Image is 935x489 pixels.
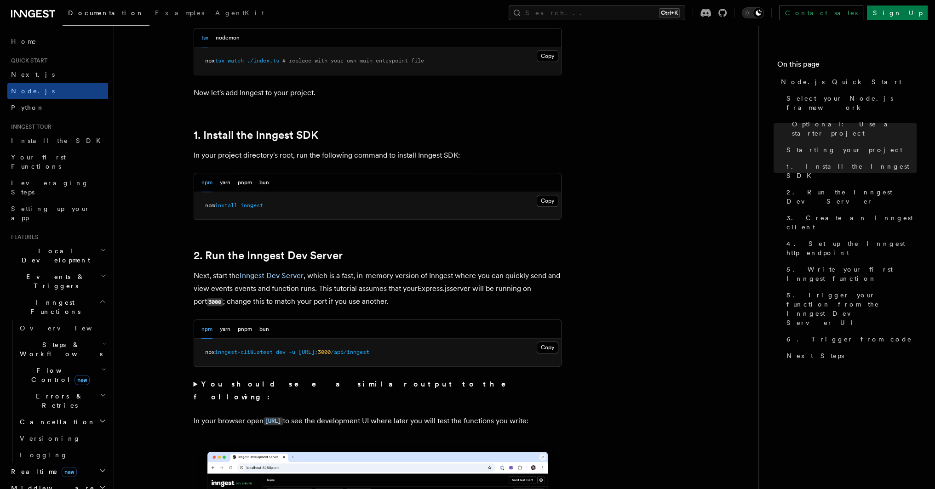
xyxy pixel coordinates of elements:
[7,246,100,265] span: Local Development
[194,415,562,428] p: In your browser open to see the development UI where later you will test the functions you write:
[11,154,66,170] span: Your first Functions
[68,9,144,17] span: Documentation
[240,271,304,280] a: Inngest Dev Server
[289,349,295,355] span: -u
[7,123,52,131] span: Inngest tour
[786,94,917,112] span: Select your Node.js framework
[20,451,68,459] span: Logging
[7,83,108,99] a: Node.js
[215,9,264,17] span: AgentKit
[194,378,562,404] summary: You should see a similar output to the following:
[210,3,270,25] a: AgentKit
[318,349,331,355] span: 3000
[155,9,204,17] span: Examples
[786,213,917,232] span: 3. Create an Inngest client
[781,77,901,86] span: Node.js Quick Start
[259,173,269,192] button: bun
[16,417,96,426] span: Cancellation
[264,417,283,425] code: [URL]
[11,71,55,78] span: Next.js
[786,239,917,257] span: 4. Set up the Inngest http endpoint
[11,179,89,196] span: Leveraging Steps
[62,467,77,477] span: new
[777,74,917,90] a: Node.js Quick Start
[247,57,279,64] span: ./index.ts
[7,99,108,116] a: Python
[783,210,917,235] a: 3. Create an Inngest client
[201,173,212,192] button: npm
[20,324,115,332] span: Overview
[7,200,108,226] a: Setting up your app
[777,59,917,74] h4: On this page
[16,340,103,358] span: Steps & Workflows
[264,416,283,425] a: [URL]
[7,268,108,294] button: Events & Triggers
[205,202,215,209] span: npm
[786,290,917,327] span: 5. Trigger your function from the Inngest Dev Server UI
[537,195,558,207] button: Copy
[215,202,237,209] span: install
[16,414,108,430] button: Cancellation
[7,33,108,50] a: Home
[298,349,318,355] span: [URL]:
[7,320,108,463] div: Inngest Functions
[742,7,764,18] button: Toggle dark mode
[259,320,269,339] button: bun
[867,6,928,20] a: Sign Up
[786,335,912,344] span: 6. Trigger from code
[16,388,108,414] button: Errors & Retries
[16,430,108,447] a: Versioning
[788,116,917,142] a: Optional: Use a starter project
[205,57,215,64] span: npx
[7,149,108,175] a: Your first Functions
[537,50,558,62] button: Copy
[786,351,844,360] span: Next Steps
[215,349,273,355] span: inngest-cli@latest
[783,184,917,210] a: 2. Run the Inngest Dev Server
[238,173,252,192] button: pnpm
[7,132,108,149] a: Install the SDK
[11,87,55,95] span: Node.js
[16,320,108,336] a: Overview
[201,320,212,339] button: npm
[792,119,917,138] span: Optional: Use a starter project
[11,205,90,222] span: Setting up your app
[7,463,108,480] button: Realtimenew
[7,272,100,290] span: Events & Triggers
[194,269,562,308] p: Next, start the , which is a fast, in-memory version of Inngest where you can quickly send and vi...
[786,188,917,206] span: 2. Run the Inngest Dev Server
[194,380,519,401] strong: You should see a similar output to the following:
[149,3,210,25] a: Examples
[241,202,263,209] span: inngest
[276,349,286,355] span: dev
[783,347,917,364] a: Next Steps
[783,235,917,261] a: 4. Set up the Inngest http endpoint
[194,129,318,142] a: 1. Install the Inngest SDK
[783,261,917,287] a: 5. Write your first Inngest function
[786,265,917,283] span: 5. Write your first Inngest function
[16,336,108,362] button: Steps & Workflows
[194,249,343,262] a: 2. Run the Inngest Dev Server
[786,145,902,154] span: Starting your project
[509,6,685,20] button: Search...Ctrl+K
[16,362,108,388] button: Flow Controlnew
[16,392,100,410] span: Errors & Retries
[7,243,108,268] button: Local Development
[7,298,99,316] span: Inngest Functions
[75,375,90,385] span: new
[7,467,77,476] span: Realtime
[194,149,562,162] p: In your project directory's root, run the following command to install Inngest SDK:
[7,294,108,320] button: Inngest Functions
[7,57,47,64] span: Quick start
[282,57,424,64] span: # replace with your own main entrypoint file
[194,86,562,99] p: Now let's add Inngest to your project.
[783,331,917,347] a: 6. Trigger from code
[20,435,80,442] span: Versioning
[16,366,101,384] span: Flow Control
[783,287,917,331] a: 5. Trigger your function from the Inngest Dev Server UI
[779,6,863,20] a: Contact sales
[537,341,558,353] button: Copy
[783,142,917,158] a: Starting your project
[7,66,108,83] a: Next.js
[63,3,149,26] a: Documentation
